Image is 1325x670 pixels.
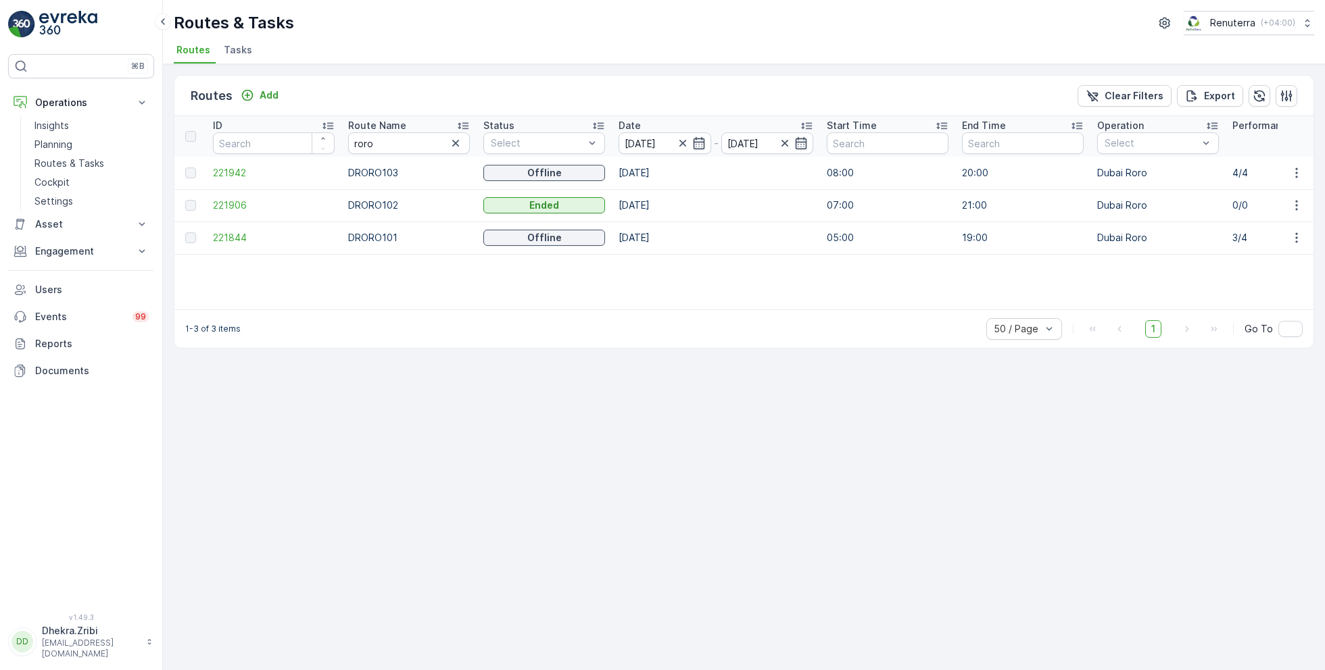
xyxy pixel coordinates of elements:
[34,176,70,189] p: Cockpit
[29,116,154,135] a: Insights
[185,324,241,334] p: 1-3 of 3 items
[35,283,149,297] p: Users
[34,119,69,132] p: Insights
[962,119,1006,132] p: End Time
[8,89,154,116] button: Operations
[1105,136,1198,150] p: Select
[8,613,154,621] span: v 1.49.3
[29,135,154,154] a: Planning
[8,238,154,265] button: Engagement
[185,200,196,211] div: Toggle Row Selected
[29,154,154,173] a: Routes & Tasks
[8,357,154,384] a: Documents
[527,166,562,180] p: Offline
[341,189,477,222] td: DRORO102
[135,311,146,322] p: 99
[721,132,814,154] input: dd/mm/yyyy
[35,244,127,258] p: Engagement
[213,231,335,244] a: 221844
[483,197,605,213] button: Ended
[35,217,127,231] p: Asset
[529,199,559,212] p: Ended
[1184,11,1314,35] button: Renuterra(+04:00)
[35,337,149,351] p: Reports
[955,222,1090,254] td: 19:00
[8,276,154,303] a: Users
[8,11,35,38] img: logo
[1210,16,1255,30] p: Renuterra
[29,173,154,192] a: Cockpit
[341,157,477,189] td: DRORO103
[185,232,196,243] div: Toggle Row Selected
[35,310,124,324] p: Events
[820,222,955,254] td: 05:00
[42,624,139,638] p: Dhekra.Zribi
[213,199,335,212] a: 221906
[483,165,605,181] button: Offline
[820,189,955,222] td: 07:00
[11,631,33,652] div: DD
[962,132,1084,154] input: Search
[527,231,562,244] p: Offline
[260,88,279,102] p: Add
[820,157,955,189] td: 08:00
[491,136,584,150] p: Select
[348,119,406,132] p: Route Name
[174,12,294,34] p: Routes & Tasks
[185,167,196,178] div: Toggle Row Selected
[619,132,711,154] input: dd/mm/yyyy
[191,86,233,105] p: Routes
[714,135,719,151] p: -
[29,192,154,211] a: Settings
[34,138,72,151] p: Planning
[1090,189,1226,222] td: Dubai Roro
[612,222,820,254] td: [DATE]
[955,157,1090,189] td: 20:00
[612,157,820,189] td: [DATE]
[1261,18,1295,28] p: ( +04:00 )
[42,638,139,659] p: [EMAIL_ADDRESS][DOMAIN_NAME]
[483,230,605,246] button: Offline
[224,43,252,57] span: Tasks
[1177,85,1243,107] button: Export
[8,303,154,330] a: Events99
[131,61,145,72] p: ⌘B
[235,87,284,103] button: Add
[1090,157,1226,189] td: Dubai Roro
[8,211,154,238] button: Asset
[827,132,948,154] input: Search
[213,166,335,180] a: 221942
[35,96,127,109] p: Operations
[213,132,335,154] input: Search
[213,119,222,132] p: ID
[348,132,470,154] input: Search
[827,119,877,132] p: Start Time
[1105,89,1163,103] p: Clear Filters
[483,119,514,132] p: Status
[8,330,154,357] a: Reports
[341,222,477,254] td: DRORO101
[1245,322,1273,336] span: Go To
[39,11,97,38] img: logo_light-DOdMpM7g.png
[34,195,73,208] p: Settings
[1232,119,1293,132] p: Performance
[619,119,641,132] p: Date
[34,157,104,170] p: Routes & Tasks
[1078,85,1172,107] button: Clear Filters
[1184,16,1205,30] img: Screenshot_2024-07-26_at_13.33.01.png
[1097,119,1144,132] p: Operation
[1090,222,1226,254] td: Dubai Roro
[35,364,149,378] p: Documents
[8,624,154,659] button: DDDhekra.Zribi[EMAIL_ADDRESS][DOMAIN_NAME]
[955,189,1090,222] td: 21:00
[1145,320,1161,338] span: 1
[612,189,820,222] td: [DATE]
[176,43,210,57] span: Routes
[1204,89,1235,103] p: Export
